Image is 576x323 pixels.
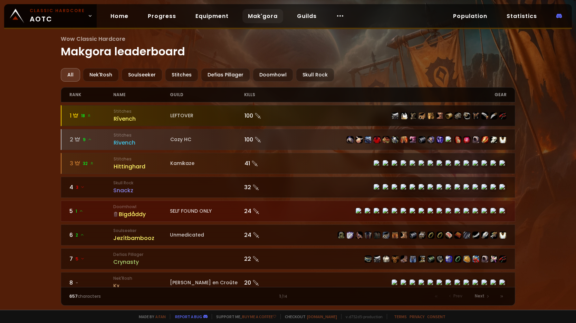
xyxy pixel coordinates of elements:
a: Mak'gora [242,9,283,23]
div: Skull Rock [296,68,334,82]
img: item-18500 [428,232,434,239]
img: item-15411 [347,232,354,239]
small: Doomhowl [113,204,170,210]
img: item-10413 [454,112,461,119]
img: item-6504 [481,112,488,119]
a: Progress [142,9,182,23]
div: LEFTOVER [170,112,244,119]
div: 4 [69,183,113,192]
img: item-5107 [401,112,407,119]
small: Stitches [114,156,170,162]
div: 24 [244,207,288,215]
a: Guilds [291,9,322,23]
div: Doomhowl [253,68,293,82]
div: 1 [179,293,397,299]
img: item-11925 [338,232,345,239]
div: All [61,68,80,82]
div: Defias Pillager [201,68,250,82]
small: Skull Rock [113,180,170,186]
img: item-1121 [419,256,425,262]
img: item-6469 [499,256,506,262]
img: item-13956 [392,136,399,143]
span: v. d752d5 - production [341,314,383,319]
img: item-209611 [463,256,470,262]
a: 43 Skull RockSnackz32 item-10502item-12047item-14182item-9791item-6611item-9797item-6612item-6613... [61,177,515,198]
span: 5 [76,256,85,262]
a: Home [105,9,134,23]
a: 8-Nek'RoshKx[PERSON_NAME] en Croûte20 item-15513item-6125item-2870item-6398item-14727item-6590ite... [61,272,515,293]
img: item-12963 [392,232,399,239]
h1: Makgora leaderboard [61,35,515,60]
div: Bigdåddy [113,210,170,219]
img: item-17705 [472,232,479,239]
span: Made by [135,314,166,319]
img: item-16711 [401,232,407,239]
img: item-10410 [410,256,416,262]
img: item-6586 [436,256,443,262]
img: item-2933 [445,256,452,262]
img: item-18103 [436,136,443,143]
div: characters [69,293,179,299]
small: Soulseeker [113,228,170,234]
div: Stitches [165,68,198,82]
div: 7 [69,255,113,263]
a: Equipment [190,9,234,23]
a: Terms [394,314,407,319]
img: item-2041 [392,256,399,262]
div: 100 [244,135,288,144]
img: item-19684 [410,136,416,143]
img: item-2059 [481,256,488,262]
div: 20 [244,278,288,287]
img: item-10657 [374,256,381,262]
img: item-18842 [481,136,488,143]
img: item-16713 [383,232,390,239]
img: item-16712 [419,232,425,239]
img: item-5976 [499,136,506,143]
a: 29StitchesRivenchCozy HC100 item-22267item-22403item-16797item-2575item-19682item-13956item-19683... [61,129,515,150]
img: item-22268 [454,136,461,143]
span: 32 [83,160,94,167]
img: item-13938 [490,136,497,143]
a: Report a bug [175,314,202,319]
span: Prev [453,293,462,299]
div: Jezítbambooz [113,234,170,242]
img: item-13358 [356,232,363,239]
span: 1 [76,208,83,214]
div: [PERSON_NAME] en Croûte [170,279,244,286]
img: item-9812 [472,112,479,119]
div: Soulseeker [122,68,162,82]
img: item-2100 [490,232,497,239]
a: 118 StitchesRîvenchLEFTOVER100 item-1769item-5107item-3313item-14113item-5327item-11853item-14160... [61,105,515,126]
div: 8 [69,278,113,287]
div: rank [69,87,113,102]
img: item-14331 [472,136,479,143]
div: 1 [70,111,113,120]
span: 9 [83,137,92,143]
img: item-5976 [499,232,506,239]
div: Unmedicated [170,231,244,239]
img: item-6468 [401,256,407,262]
img: item-11853 [436,112,443,119]
span: Next [475,293,484,299]
img: item-14637 [374,232,381,239]
small: Stitches [114,132,170,138]
img: item-14629 [419,136,425,143]
img: item-14160 [445,112,452,119]
a: Classic HardcoreAOTC [4,4,97,28]
img: item-18500 [436,232,443,239]
img: item-148 [383,256,390,262]
img: item-15331 [428,256,434,262]
img: item-14113 [419,112,425,119]
span: 2 [76,232,84,238]
span: AOTC [30,8,85,24]
div: Cozy HC [170,136,244,143]
img: item-13209 [454,232,461,239]
img: item-22267 [347,136,354,143]
div: 24 [244,231,288,239]
div: Crynasty [113,258,170,266]
img: item-1769 [392,112,399,119]
a: Population [448,9,493,23]
div: Kx [113,282,170,290]
img: item-13340 [463,232,470,239]
img: item-5327 [428,112,434,119]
